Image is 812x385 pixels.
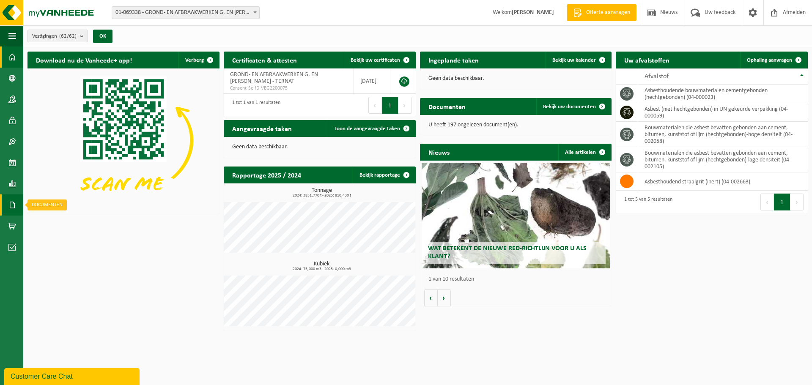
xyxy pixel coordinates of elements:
[368,97,382,114] button: Previous
[420,52,487,68] h2: Ingeplande taken
[59,33,77,39] count: (62/62)
[351,57,400,63] span: Bekijk uw certificaten
[638,103,808,122] td: asbest (niet hechtgebonden) in UN gekeurde verpakking (04-000059)
[638,172,808,191] td: asbesthoudend straalgrit (inert) (04-002663)
[185,57,204,63] span: Verberg
[112,7,259,19] span: 01-069338 - GROND- EN AFBRAAKWERKEN G. EN A. DE MEUTER - TERNAT
[546,52,611,68] a: Bekijk uw kalender
[512,9,554,16] strong: [PERSON_NAME]
[27,68,219,212] img: Download de VHEPlus App
[4,366,141,385] iframe: chat widget
[398,97,411,114] button: Next
[224,52,305,68] h2: Certificaten & attesten
[420,98,474,115] h2: Documenten
[536,98,611,115] a: Bekijk uw documenten
[382,97,398,114] button: 1
[584,8,632,17] span: Offerte aanvragen
[428,122,604,128] p: U heeft 197 ongelezen document(en).
[558,144,611,161] a: Alle artikelen
[230,71,318,85] span: GROND- EN AFBRAAKWERKEN G. EN [PERSON_NAME] - TERNAT
[616,52,678,68] h2: Uw afvalstoffen
[428,245,587,260] span: Wat betekent de nieuwe RED-richtlijn voor u als klant?
[428,276,608,282] p: 1 van 10 resultaten
[638,147,808,172] td: bouwmaterialen die asbest bevatten gebonden aan cement, bitumen, kunststof of lijm (hechtgebonden...
[438,289,451,306] button: Volgende
[420,144,458,160] h2: Nieuws
[543,104,596,109] span: Bekijk uw documenten
[353,167,415,183] a: Bekijk rapportage
[228,188,416,198] h3: Tonnage
[27,30,88,42] button: Vestigingen(62/62)
[93,30,112,43] button: OK
[567,4,636,21] a: Offerte aanvragen
[228,267,416,271] span: 2024: 75,000 m3 - 2025: 0,000 m3
[32,30,77,43] span: Vestigingen
[228,261,416,271] h3: Kubiek
[552,57,596,63] span: Bekijk uw kalender
[224,167,310,183] h2: Rapportage 2025 / 2024
[328,120,415,137] a: Toon de aangevraagde taken
[335,126,400,131] span: Toon de aangevraagde taken
[224,120,300,137] h2: Aangevraagde taken
[178,52,219,68] button: Verberg
[27,52,140,68] h2: Download nu de Vanheede+ app!
[638,122,808,147] td: bouwmaterialen die asbest bevatten gebonden aan cement, bitumen, kunststof of lijm (hechtgebonden...
[790,194,804,210] button: Next
[228,194,416,198] span: 2024: 3831,770 t - 2025: 810,430 t
[774,194,790,210] button: 1
[760,194,774,210] button: Previous
[230,85,347,92] span: Consent-SelfD-VEG2200075
[112,6,260,19] span: 01-069338 - GROND- EN AFBRAAKWERKEN G. EN A. DE MEUTER - TERNAT
[422,163,610,268] a: Wat betekent de nieuwe RED-richtlijn voor u als klant?
[354,68,391,94] td: [DATE]
[228,96,280,115] div: 1 tot 1 van 1 resultaten
[424,289,438,306] button: Vorige
[428,76,604,82] p: Geen data beschikbaar.
[344,52,415,68] a: Bekijk uw certificaten
[747,57,792,63] span: Ophaling aanvragen
[232,144,407,150] p: Geen data beschikbaar.
[740,52,807,68] a: Ophaling aanvragen
[645,73,669,80] span: Afvalstof
[638,85,808,103] td: asbesthoudende bouwmaterialen cementgebonden (hechtgebonden) (04-000023)
[620,193,672,211] div: 1 tot 5 van 5 resultaten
